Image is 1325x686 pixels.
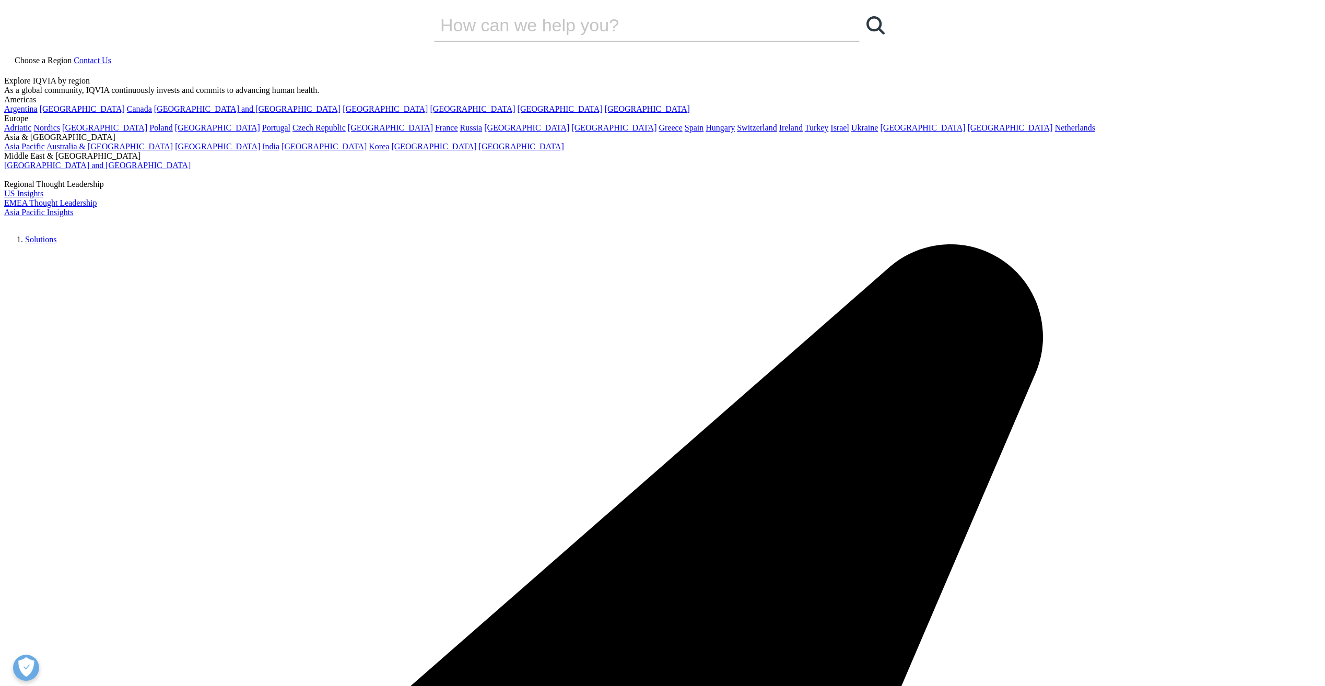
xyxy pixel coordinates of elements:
[348,123,433,132] a: [GEOGRAPHIC_DATA]
[4,180,1321,189] div: Regional Thought Leadership
[4,104,38,113] a: Argentina
[282,142,367,151] a: [GEOGRAPHIC_DATA]
[391,142,476,151] a: [GEOGRAPHIC_DATA]
[149,123,172,132] a: Poland
[4,208,73,217] a: Asia Pacific Insights
[4,142,45,151] a: Asia Pacific
[968,123,1053,132] a: [GEOGRAPHIC_DATA]
[706,123,735,132] a: Hungary
[369,142,389,151] a: Korea
[62,123,147,132] a: [GEOGRAPHIC_DATA]
[4,123,31,132] a: Adriatic
[860,9,891,41] a: Search
[33,123,60,132] a: Nordics
[737,123,777,132] a: Switzerland
[805,123,829,132] a: Turkey
[15,56,72,65] span: Choose a Region
[74,56,111,65] a: Contact Us
[518,104,603,113] a: [GEOGRAPHIC_DATA]
[430,104,515,113] a: [GEOGRAPHIC_DATA]
[435,123,458,132] a: France
[1055,123,1095,132] a: Netherlands
[460,123,483,132] a: Russia
[343,104,428,113] a: [GEOGRAPHIC_DATA]
[866,16,885,34] svg: Search
[262,142,279,151] a: India
[659,123,682,132] a: Greece
[4,76,1321,86] div: Explore IQVIA by region
[292,123,346,132] a: Czech Republic
[479,142,564,151] a: [GEOGRAPHIC_DATA]
[4,151,1321,161] div: Middle East & [GEOGRAPHIC_DATA]
[4,133,1321,142] div: Asia & [GEOGRAPHIC_DATA]
[4,189,43,198] a: US Insights
[779,123,803,132] a: Ireland
[154,104,341,113] a: [GEOGRAPHIC_DATA] and [GEOGRAPHIC_DATA]
[571,123,656,132] a: [GEOGRAPHIC_DATA]
[4,95,1321,104] div: Americas
[4,161,191,170] a: [GEOGRAPHIC_DATA] and [GEOGRAPHIC_DATA]
[484,123,569,132] a: [GEOGRAPHIC_DATA]
[40,104,125,113] a: [GEOGRAPHIC_DATA]
[434,9,830,41] input: Search
[851,123,878,132] a: Ukraine
[25,235,56,244] a: Solutions
[46,142,173,151] a: Australia & [GEOGRAPHIC_DATA]
[127,104,152,113] a: Canada
[605,104,690,113] a: [GEOGRAPHIC_DATA]
[175,142,260,151] a: [GEOGRAPHIC_DATA]
[4,114,1321,123] div: Europe
[830,123,849,132] a: Israel
[880,123,965,132] a: [GEOGRAPHIC_DATA]
[4,198,97,207] a: EMEA Thought Leadership
[175,123,260,132] a: [GEOGRAPHIC_DATA]
[262,123,290,132] a: Portugal
[4,86,1321,95] div: As a global community, IQVIA continuously invests and commits to advancing human health.
[13,655,39,681] button: Open Preferences
[685,123,703,132] a: Spain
